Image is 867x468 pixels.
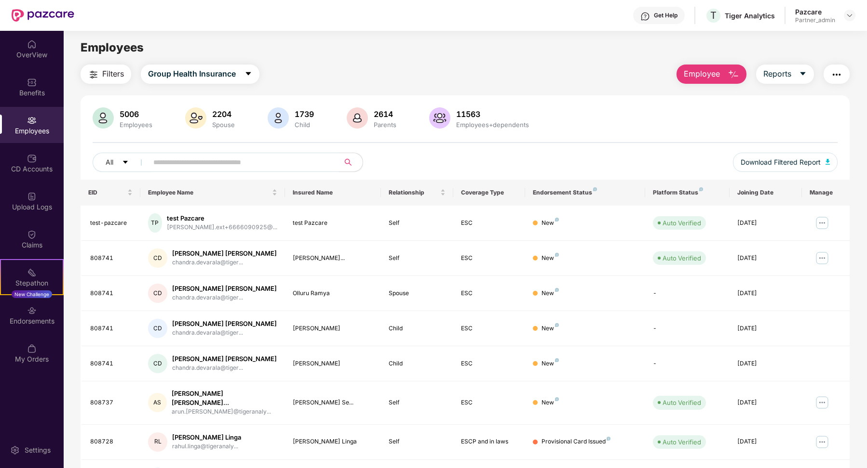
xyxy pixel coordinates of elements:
img: svg+xml;base64,PHN2ZyBpZD0iU2V0dGluZy0yMHgyMCIgeG1sbnM9Imh0dHA6Ly93d3cudzMub3JnLzIwMDAvc3ZnIiB3aW... [10,445,20,455]
div: [PERSON_NAME] [PERSON_NAME] [172,319,277,328]
div: Auto Verified [663,398,701,407]
div: [DATE] [737,359,794,368]
img: svg+xml;base64,PHN2ZyB4bWxucz0iaHR0cDovL3d3dy53My5vcmcvMjAwMC9zdmciIHhtbG5zOnhsaW5rPSJodHRwOi8vd3... [728,69,739,80]
div: [PERSON_NAME] [293,359,373,368]
div: Employees+dependents [454,121,531,129]
div: ESC [461,289,518,298]
td: - [645,346,730,381]
div: ESC [461,254,518,263]
img: manageButton [814,250,830,266]
div: CD [148,284,167,303]
div: test Pazcare [167,214,277,223]
div: [PERSON_NAME] [PERSON_NAME] [172,284,277,293]
div: 808741 [90,324,133,333]
th: Manage [802,180,850,206]
div: chandra.devarala@tiger... [172,258,277,267]
div: Spouse [389,289,446,298]
div: 11563 [454,109,531,119]
div: test-pazcare [90,219,133,228]
div: Parents [372,121,398,129]
span: Employee Name [148,189,270,196]
div: Auto Verified [663,218,701,228]
img: svg+xml;base64,PHN2ZyBpZD0iRW5kb3JzZW1lbnRzIiB4bWxucz0iaHR0cDovL3d3dy53My5vcmcvMjAwMC9zdmciIHdpZH... [27,306,37,315]
button: Filters [81,65,131,84]
img: svg+xml;base64,PHN2ZyB4bWxucz0iaHR0cDovL3d3dy53My5vcmcvMjAwMC9zdmciIHdpZHRoPSI4IiBoZWlnaHQ9IjgiIH... [555,253,559,257]
div: 2204 [210,109,237,119]
div: 808741 [90,289,133,298]
span: Employee [684,68,720,80]
img: svg+xml;base64,PHN2ZyB4bWxucz0iaHR0cDovL3d3dy53My5vcmcvMjAwMC9zdmciIHhtbG5zOnhsaW5rPSJodHRwOi8vd3... [347,107,368,129]
div: Settings [22,445,54,455]
img: manageButton [814,395,830,410]
img: svg+xml;base64,PHN2ZyB4bWxucz0iaHR0cDovL3d3dy53My5vcmcvMjAwMC9zdmciIHdpZHRoPSIyNCIgaGVpZ2h0PSIyNC... [88,69,99,80]
th: Employee Name [140,180,284,206]
div: [PERSON_NAME] Linga [293,437,373,446]
img: svg+xml;base64,PHN2ZyBpZD0iQ0RfQWNjb3VudHMiIGRhdGEtbmFtZT0iQ0QgQWNjb3VudHMiIHhtbG5zPSJodHRwOi8vd3... [27,154,37,163]
span: Relationship [389,189,438,196]
span: Filters [102,68,124,80]
div: [DATE] [737,437,794,446]
img: svg+xml;base64,PHN2ZyB4bWxucz0iaHR0cDovL3d3dy53My5vcmcvMjAwMC9zdmciIHdpZHRoPSI4IiBoZWlnaHQ9IjgiIH... [699,187,703,191]
span: search [339,158,358,166]
div: [DATE] [737,398,794,407]
div: New Challenge [12,290,52,298]
div: arun.[PERSON_NAME]@tigeranaly... [172,407,277,416]
th: Coverage Type [453,180,526,206]
div: ESC [461,324,518,333]
img: svg+xml;base64,PHN2ZyBpZD0iRW1wbG95ZWVzIiB4bWxucz0iaHR0cDovL3d3dy53My5vcmcvMjAwMC9zdmciIHdpZHRoPS... [27,116,37,125]
td: - [645,276,730,311]
img: svg+xml;base64,PHN2ZyBpZD0iSGVscC0zMngzMiIgeG1sbnM9Imh0dHA6Ly93d3cudzMub3JnLzIwMDAvc3ZnIiB3aWR0aD... [640,12,650,21]
div: Olluru Ramya [293,289,373,298]
div: [PERSON_NAME] Linga [172,433,241,442]
div: CD [148,354,167,373]
div: [PERSON_NAME] [PERSON_NAME] [172,249,277,258]
div: New [542,289,559,298]
img: svg+xml;base64,PHN2ZyB4bWxucz0iaHR0cDovL3d3dy53My5vcmcvMjAwMC9zdmciIHdpZHRoPSIyNCIgaGVpZ2h0PSIyNC... [831,69,842,80]
span: All [106,157,113,168]
span: caret-down [799,70,807,78]
div: Employees [118,121,154,129]
div: chandra.devarala@tiger... [172,364,277,373]
img: svg+xml;base64,PHN2ZyB4bWxucz0iaHR0cDovL3d3dy53My5vcmcvMjAwMC9zdmciIHdpZHRoPSI4IiBoZWlnaHQ9IjgiIH... [593,187,597,191]
div: AS [148,393,166,412]
div: New [542,254,559,263]
span: caret-down [244,70,252,78]
img: svg+xml;base64,PHN2ZyB4bWxucz0iaHR0cDovL3d3dy53My5vcmcvMjAwMC9zdmciIHhtbG5zOnhsaW5rPSJodHRwOi8vd3... [185,107,206,129]
button: search [339,153,363,172]
button: Group Health Insurancecaret-down [141,65,259,84]
img: svg+xml;base64,PHN2ZyBpZD0iRHJvcGRvd24tMzJ4MzIiIHhtbG5zPSJodHRwOi8vd3d3LnczLm9yZy8yMDAwL3N2ZyIgd2... [846,12,853,19]
div: Provisional Card Issued [542,437,610,446]
div: Self [389,254,446,263]
div: RL [148,432,167,452]
div: Child [293,121,316,129]
img: manageButton [814,434,830,450]
div: [PERSON_NAME] Se... [293,398,373,407]
div: ESC [461,359,518,368]
th: Relationship [381,180,453,206]
img: svg+xml;base64,PHN2ZyB4bWxucz0iaHR0cDovL3d3dy53My5vcmcvMjAwMC9zdmciIHhtbG5zOnhsaW5rPSJodHRwOi8vd3... [826,159,830,165]
div: 2614 [372,109,398,119]
div: 1739 [293,109,316,119]
div: New [542,219,559,228]
span: Download Filtered Report [741,157,821,168]
div: ESCP and in laws [461,437,518,446]
td: - [645,311,730,346]
img: svg+xml;base64,PHN2ZyB4bWxucz0iaHR0cDovL3d3dy53My5vcmcvMjAwMC9zdmciIHdpZHRoPSI4IiBoZWlnaHQ9IjgiIH... [555,323,559,327]
img: svg+xml;base64,PHN2ZyBpZD0iVXBsb2FkX0xvZ3MiIGRhdGEtbmFtZT0iVXBsb2FkIExvZ3MiIHhtbG5zPSJodHRwOi8vd3... [27,192,37,201]
div: [DATE] [737,254,794,263]
div: Auto Verified [663,437,701,447]
div: CD [148,248,167,268]
div: chandra.devarala@tiger... [172,328,277,338]
img: svg+xml;base64,PHN2ZyB4bWxucz0iaHR0cDovL3d3dy53My5vcmcvMjAwMC9zdmciIHdpZHRoPSI4IiBoZWlnaHQ9IjgiIH... [555,288,559,292]
div: [PERSON_NAME]... [293,254,373,263]
div: ESC [461,398,518,407]
div: 808741 [90,254,133,263]
div: Partner_admin [795,16,835,24]
div: Child [389,359,446,368]
span: T [710,10,717,21]
div: Tiger Analytics [725,11,775,20]
div: [DATE] [737,324,794,333]
button: Allcaret-down [93,153,151,172]
div: Auto Verified [663,253,701,263]
div: test Pazcare [293,219,373,228]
